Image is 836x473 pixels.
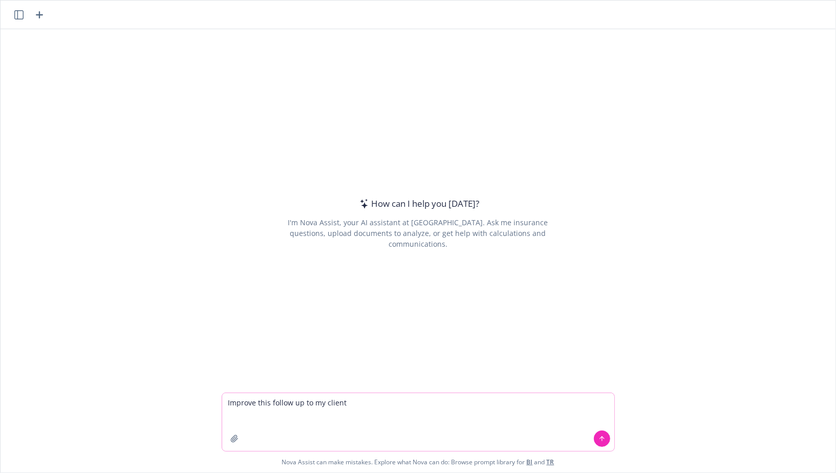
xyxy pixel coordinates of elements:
[222,393,614,451] textarea: Improve this follow up to my client
[527,458,533,466] a: BI
[357,197,479,210] div: How can I help you [DATE]?
[274,217,562,249] div: I'm Nova Assist, your AI assistant at [GEOGRAPHIC_DATA]. Ask me insurance questions, upload docum...
[5,451,831,472] span: Nova Assist can make mistakes. Explore what Nova can do: Browse prompt library for and
[547,458,554,466] a: TR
